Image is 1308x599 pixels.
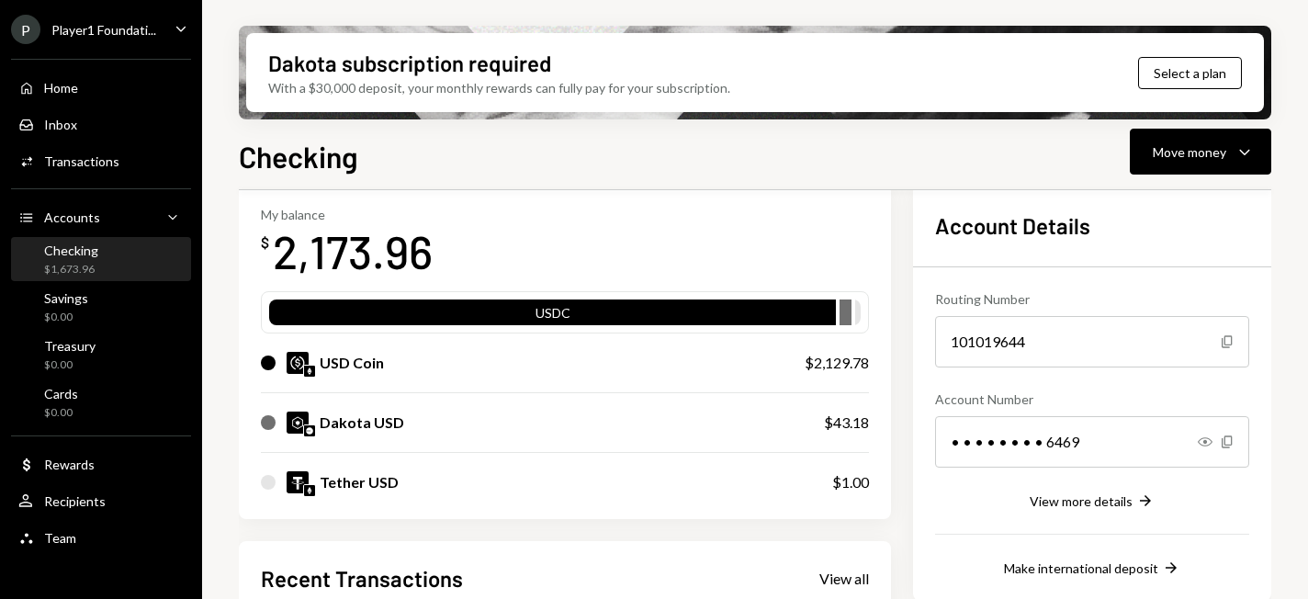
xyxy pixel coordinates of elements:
div: View all [819,570,869,588]
a: Treasury$0.00 [11,333,191,377]
img: DKUSD [287,412,309,434]
div: P [11,15,40,44]
div: Team [44,530,76,546]
div: Inbox [44,117,77,132]
div: Account Number [935,390,1249,409]
a: Checking$1,673.96 [11,237,191,281]
h2: Account Details [935,210,1249,241]
div: Dakota USD [320,412,404,434]
div: USD Coin [320,352,384,374]
a: Rewards [11,447,191,480]
a: Home [11,71,191,104]
button: Make international deposit [1004,559,1180,579]
button: Move money [1130,129,1271,175]
a: Team [11,521,191,554]
button: View more details [1030,492,1155,512]
div: Savings [44,290,88,306]
div: Recipients [44,493,106,509]
div: With a $30,000 deposit, your monthly rewards can fully pay for your subscription. [268,78,730,97]
a: Savings$0.00 [11,285,191,329]
div: Rewards [44,457,95,472]
a: Cards$0.00 [11,380,191,424]
div: Dakota subscription required [268,48,551,78]
div: Checking [44,243,98,258]
img: USDC [287,352,309,374]
div: $1.00 [832,471,869,493]
div: Player1 Foundati... [51,22,156,38]
a: Recipients [11,484,191,517]
div: Make international deposit [1004,560,1158,576]
img: USDT [287,471,309,493]
button: Select a plan [1138,57,1242,89]
img: ethereum-mainnet [304,366,315,377]
a: View all [819,568,869,588]
div: • • • • • • • • 6469 [935,416,1249,468]
div: Tether USD [320,471,399,493]
div: Home [44,80,78,96]
div: View more details [1030,493,1133,509]
div: $0.00 [44,357,96,373]
div: Routing Number [935,289,1249,309]
div: $43.18 [824,412,869,434]
h1: Checking [239,138,358,175]
div: USDC [269,303,836,329]
div: $2,129.78 [805,352,869,374]
div: Treasury [44,338,96,354]
a: Transactions [11,144,191,177]
div: Move money [1153,142,1226,162]
div: Cards [44,386,78,401]
div: $0.00 [44,405,78,421]
div: $0.00 [44,310,88,325]
div: Transactions [44,153,119,169]
h2: Recent Transactions [261,563,463,593]
div: 2,173.96 [273,222,433,280]
div: $1,673.96 [44,262,98,277]
div: 101019644 [935,316,1249,367]
a: Accounts [11,200,191,233]
div: My balance [261,207,433,222]
img: base-mainnet [304,425,315,436]
a: Inbox [11,107,191,141]
div: $ [261,233,269,252]
img: ethereum-mainnet [304,485,315,496]
div: Accounts [44,209,100,225]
